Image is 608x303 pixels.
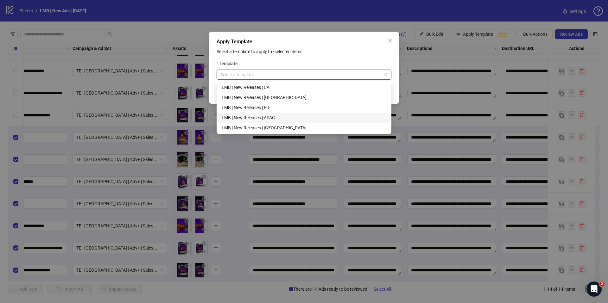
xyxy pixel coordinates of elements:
[217,38,391,46] div: Apply Template
[217,60,242,67] label: Template
[218,123,390,133] div: LMB | New Releases | USA
[388,38,393,43] span: close
[222,84,386,91] div: LMB | New Releases | CA
[217,48,391,55] p: Select a template to apply to 7 selected items:
[222,104,386,111] div: LMB | New Releases | EU
[385,35,395,46] button: Close
[222,124,386,131] div: LMB | New Releases | [GEOGRAPHIC_DATA]
[222,94,386,101] div: LMB | New Releases | [GEOGRAPHIC_DATA]
[599,281,605,287] span: 2
[218,82,390,92] div: LMB | New Releases | CA
[218,102,390,113] div: LMB | New Releases | EU
[218,92,390,102] div: LMB | New Releases | UK
[586,281,602,297] iframe: Intercom live chat
[218,113,390,123] div: LMB | New Releases | APAC
[222,114,386,121] div: LMB | New Releases | APAC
